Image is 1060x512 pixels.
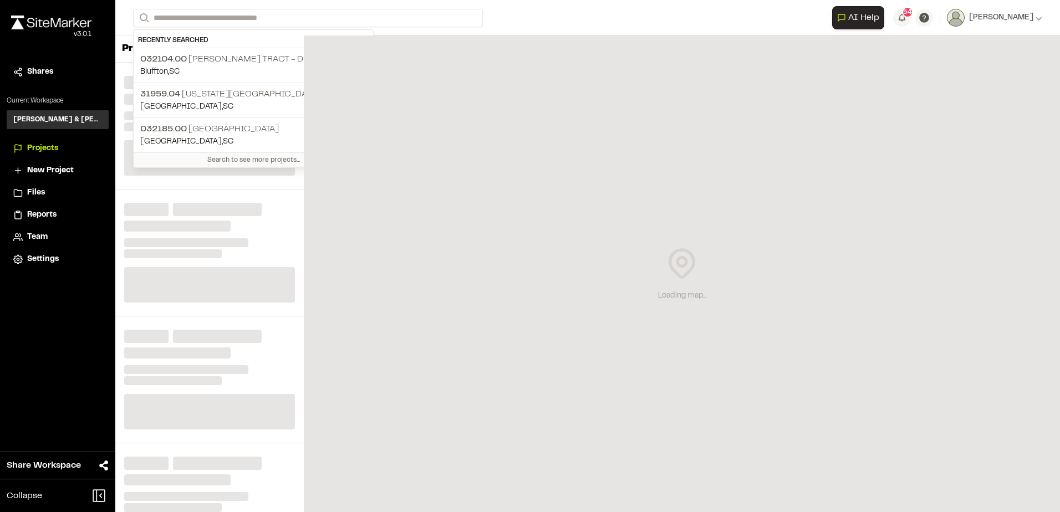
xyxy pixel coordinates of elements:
[11,16,91,29] img: rebrand.png
[13,165,102,177] a: New Project
[27,142,58,155] span: Projects
[140,122,366,136] p: [GEOGRAPHIC_DATA]
[140,66,366,78] p: Bluffton , SC
[134,33,373,48] div: Recently Searched
[13,142,102,155] a: Projects
[27,66,53,78] span: Shares
[13,253,102,265] a: Settings
[7,459,81,472] span: Share Workspace
[134,152,373,167] div: Search to see more projects...
[134,117,373,152] a: 032185.00 [GEOGRAPHIC_DATA][GEOGRAPHIC_DATA],SC
[133,9,153,27] button: Search
[27,209,57,221] span: Reports
[7,96,109,106] p: Current Workspace
[13,66,102,78] a: Shares
[947,9,965,27] img: User
[13,187,102,199] a: Files
[969,12,1033,24] span: [PERSON_NAME]
[134,83,373,117] a: 31959.04 [US_STATE][GEOGRAPHIC_DATA][GEOGRAPHIC_DATA],SC
[140,55,187,63] span: 032104.00
[893,9,911,27] button: 54
[903,7,912,17] span: 54
[122,42,164,57] p: Projects
[27,187,45,199] span: Files
[27,165,74,177] span: New Project
[140,101,366,113] p: [GEOGRAPHIC_DATA] , SC
[832,6,889,29] div: Open AI Assistant
[13,115,102,125] h3: [PERSON_NAME] & [PERSON_NAME] Inc.
[13,231,102,243] a: Team
[11,29,91,39] div: Oh geez...please don't...
[832,6,884,29] button: Open AI Assistant
[134,48,373,83] a: 032104.00 [PERSON_NAME] Tract - Dunkin DonutsBluffton,SC
[848,11,879,24] span: AI Help
[947,9,1042,27] button: [PERSON_NAME]
[27,231,48,243] span: Team
[140,136,366,148] p: [GEOGRAPHIC_DATA] , SC
[658,290,706,302] div: Loading map...
[140,88,366,101] p: [US_STATE][GEOGRAPHIC_DATA]
[27,253,59,265] span: Settings
[140,53,366,66] p: [PERSON_NAME] Tract - Dunkin Donuts
[13,209,102,221] a: Reports
[140,90,180,98] span: 31959.04
[140,125,187,133] span: 032185.00
[7,489,42,503] span: Collapse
